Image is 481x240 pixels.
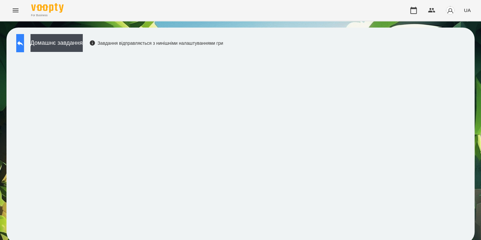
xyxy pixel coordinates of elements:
span: UA [464,7,471,14]
img: avatar_s.png [446,6,455,15]
img: Voopty Logo [31,3,64,13]
button: UA [461,4,473,16]
span: For Business [31,13,64,18]
button: Menu [8,3,23,18]
div: Завдання відправляється з нинішніми налаштуваннями гри [89,40,223,46]
button: Домашнє завдання [31,34,83,52]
